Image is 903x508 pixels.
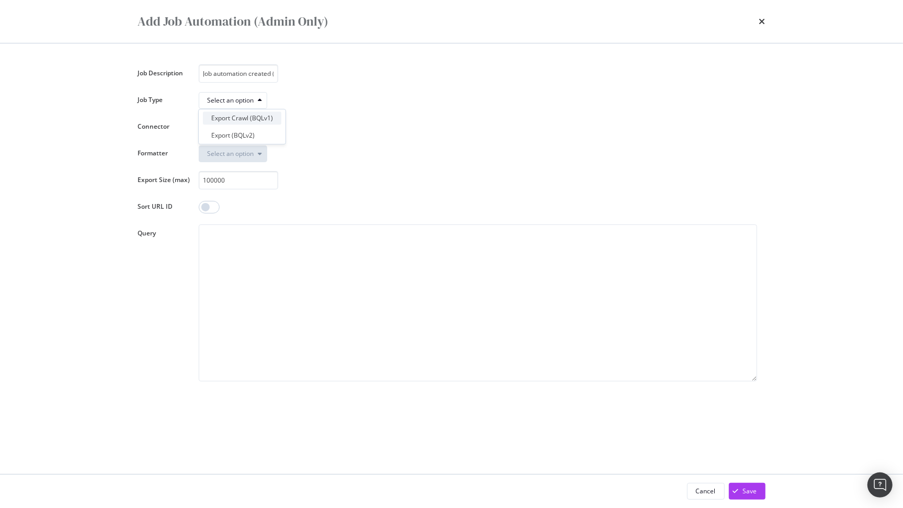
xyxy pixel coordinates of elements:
div: Open Intercom Messenger [867,472,893,498]
label: Connector [138,122,190,133]
button: Cancel [687,483,725,500]
label: Sort URL ID [138,202,190,213]
div: Save [743,487,757,495]
div: Add Job Automation (Admin Only) [138,13,329,30]
div: Export Crawl (BQLv1) [211,114,273,122]
div: Select an option [208,97,254,104]
label: Job Description [138,69,190,80]
label: Job Type [138,95,190,107]
button: Select an option [199,145,267,162]
div: Cancel [696,487,716,495]
div: Select an option [208,151,254,157]
label: Query [138,229,190,379]
button: Save [729,483,765,500]
div: times [759,13,765,30]
label: Export Size (max) [138,175,190,187]
div: Export (BQLv2) [211,131,255,140]
button: Select an option [199,92,267,109]
label: Formatter [138,149,190,160]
